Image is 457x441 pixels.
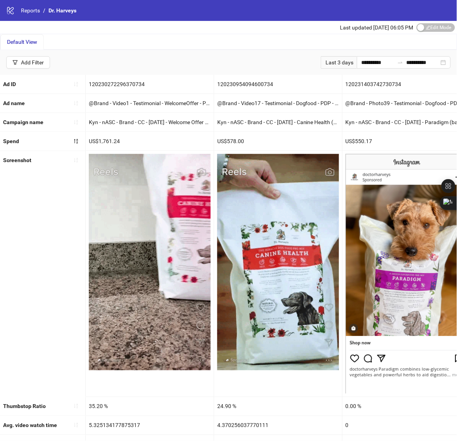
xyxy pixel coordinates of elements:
b: Ad ID [3,81,16,87]
div: @Brand - Video1 - Testimonial - WelcomeOffer - PDP - DrH845857 - [DATE] [86,94,214,112]
span: Last updated [DATE] 06:05 PM [340,24,414,31]
b: Avg. video watch time [3,422,57,429]
li: / [43,6,45,15]
div: 35.20 % [86,397,214,416]
div: @Brand - Video17 - Testimonial - Dogfood - PDP - DH645811 - [DATE] - Copy 2 [214,94,342,112]
span: sort-ascending [73,422,79,428]
b: Thumbstop Ratio [3,403,46,410]
div: Add Filter [21,59,44,66]
div: 5.325134177875317 [86,416,214,435]
span: sort-ascending [73,157,79,163]
span: filter [12,60,18,65]
div: Kyn - nASC - Brand - CC - [DATE] - Welcome Offer 15% [86,113,214,131]
div: US$578.00 [214,132,342,150]
a: Reports [19,6,42,15]
button: Add Filter [6,56,50,69]
div: 4.370256037770111 [214,416,342,435]
div: Kyn - nASC - Brand - CC - [DATE] - Canine Health (base mix) [214,113,342,131]
div: US$1,761.24 [86,132,214,150]
div: 24.90 % [214,397,342,416]
div: 120230272296370734 [86,75,214,93]
b: Spend [3,138,19,144]
span: swap-right [397,59,403,66]
b: Campaign name [3,119,43,125]
span: Dr. Harveys [48,7,76,14]
b: Ad name [3,100,25,106]
span: Default View [7,39,37,45]
span: sort-ascending [73,81,79,87]
div: Last 3 days [321,56,357,69]
div: 120230954094600734 [214,75,342,93]
span: to [397,59,403,66]
span: sort-ascending [73,403,79,409]
span: sort-descending [73,138,79,144]
img: Screenshot 120230954094600734 [217,154,339,370]
span: sort-ascending [73,119,79,125]
img: Screenshot 120230272296370734 [89,154,211,370]
b: Screenshot [3,157,31,163]
span: sort-ascending [73,100,79,106]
